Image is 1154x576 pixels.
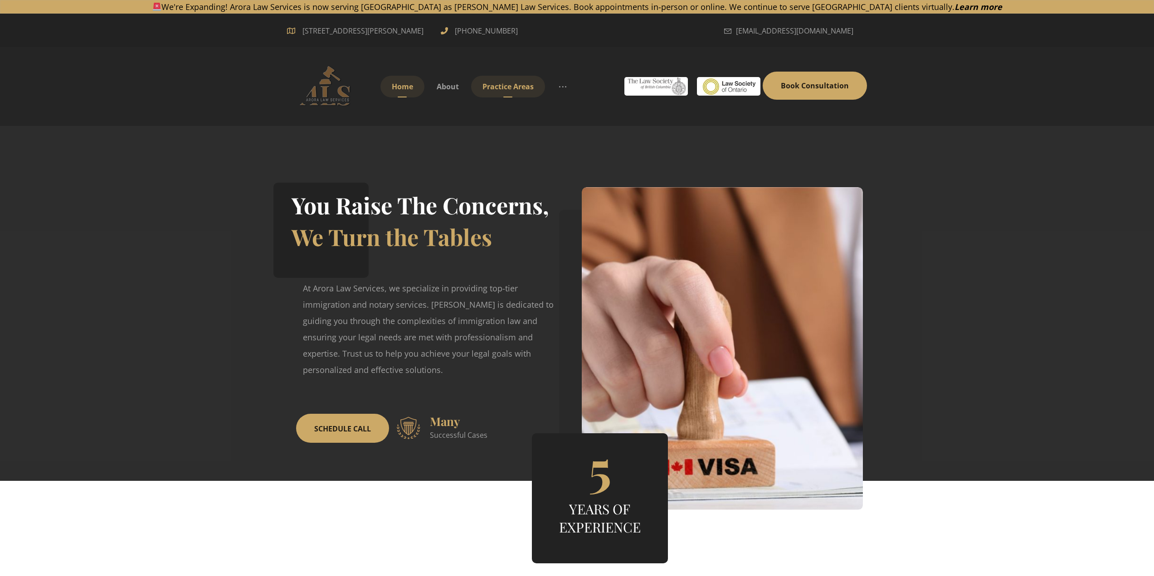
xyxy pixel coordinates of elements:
span: Book Consultation [781,81,849,91]
span: We Turn the Tables [292,222,492,252]
span: 5 [589,433,611,500]
a: Home [380,76,424,97]
a: SCHEDULE CALL [296,414,389,443]
span: [PHONE_NUMBER] [453,24,520,38]
span: About [437,82,459,92]
p: We're Expanding! Arora Law Services is now serving [GEOGRAPHIC_DATA] as [PERSON_NAME] Law Service... [152,3,1002,11]
span: YEARS OF EXPERIENCE [559,500,641,536]
a: About [425,76,470,97]
a: [STREET_ADDRESS][PERSON_NAME] [287,25,427,35]
span: [EMAIL_ADDRESS][DOMAIN_NAME] [736,24,853,38]
img: # [624,77,688,96]
a: Learn more [954,1,1002,12]
img: 🚨 [153,3,161,11]
span: [STREET_ADDRESS][PERSON_NAME] [299,24,427,38]
span: Successful Cases [430,430,487,440]
p: At Arora Law Services, we specialize in providing top-tier immigration and notary services. [PERS... [303,280,561,378]
a: Book Consultation [763,72,867,100]
span: Home [392,82,413,92]
a: [PHONE_NUMBER] [441,25,520,35]
img: Arora Law Services [287,65,369,106]
a: Advocate (IN) | Barrister (CA) | Solicitor | Notary Public [287,65,369,106]
a: Practice Areas [471,76,545,97]
img: # [697,77,760,96]
span: Practice Areas [482,82,534,92]
a: More links [546,76,579,97]
h2: You Raise The Concerns, [292,189,549,221]
span: Many [430,413,460,429]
